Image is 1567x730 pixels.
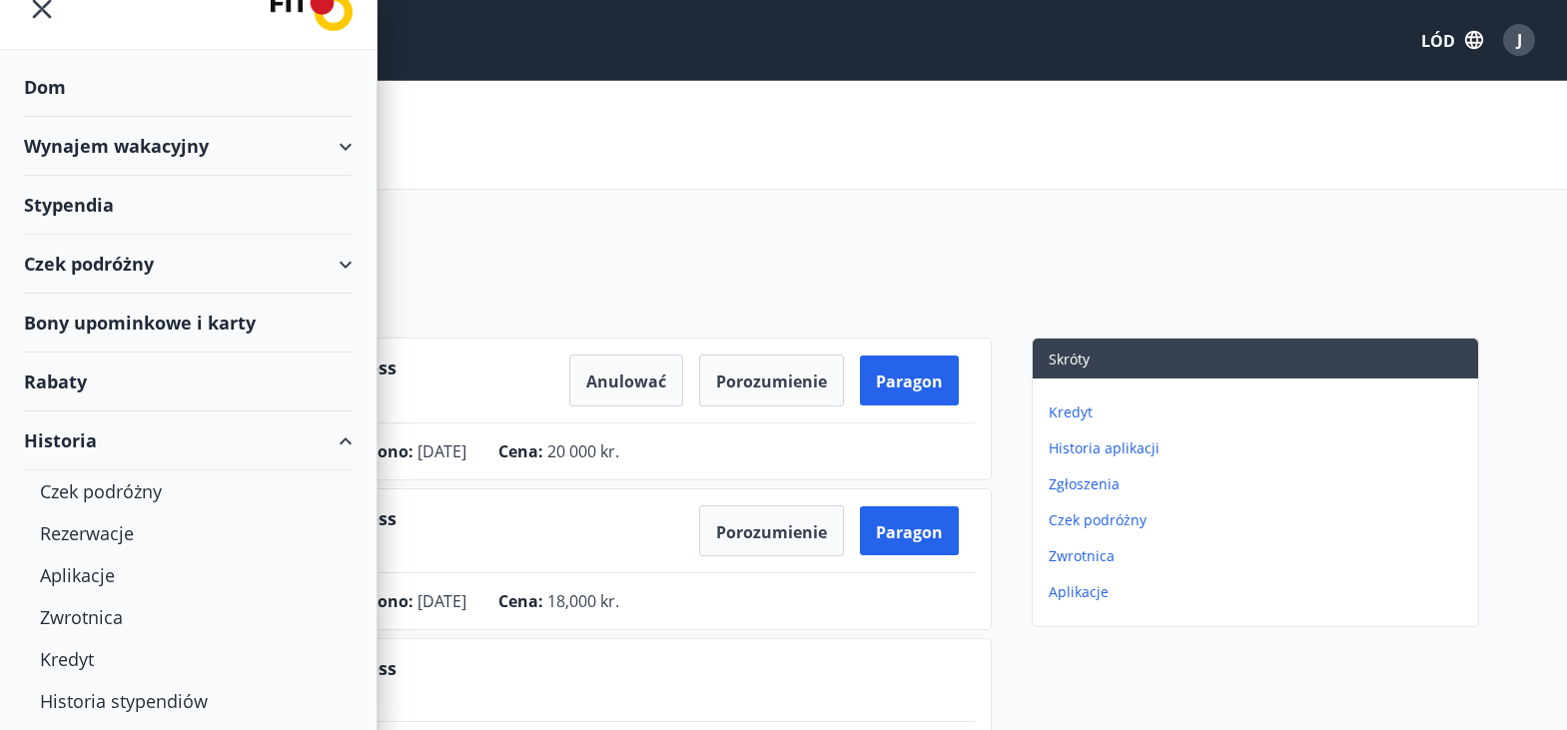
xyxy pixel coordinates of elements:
[876,370,943,392] font: Paragon
[1049,510,1147,529] font: Czek podróżny
[408,590,413,612] font: :
[498,590,538,612] font: Cena
[40,605,123,629] font: Zwrotnica
[498,440,538,462] font: Cena
[1495,16,1543,64] button: J
[1049,402,1093,421] font: Kredyt
[1517,29,1522,51] font: J
[860,356,959,405] button: Paragon
[538,440,543,462] font: :
[1049,474,1120,493] font: Zgłoszenia
[699,355,844,406] button: Porozumienie
[1413,21,1491,59] button: LÓD
[417,440,466,462] font: [DATE]
[40,689,208,713] font: Historia stypendiów
[716,370,827,392] font: Porozumienie
[408,440,413,462] font: :
[1049,546,1115,565] font: Zwrotnica
[1049,350,1090,368] font: Skróty
[24,134,209,158] font: Wynajem wakacyjny
[40,479,162,503] font: Czek podróżny
[1049,438,1160,457] font: Historia aplikacji
[1421,30,1455,52] font: LÓD
[24,311,256,335] font: Bony upominkowe i karty
[40,647,94,671] font: Kredyt
[876,520,943,542] font: Paragon
[24,369,87,393] font: Rabaty
[547,590,619,612] font: 18,000 kr.
[699,505,844,557] button: Porozumienie
[1049,582,1109,601] font: Aplikacje
[716,520,827,542] font: Porozumienie
[538,590,543,612] font: :
[860,506,959,556] button: Paragon
[547,440,619,462] font: 20 000 kr.
[586,370,666,392] font: Anulować
[24,75,66,99] font: Dom
[417,590,466,612] font: [DATE]
[24,252,154,276] font: Czek podróżny
[40,563,115,587] font: Aplikacje
[24,428,97,452] font: Historia
[569,355,683,406] button: Anulować
[24,193,114,217] font: Stypendia
[40,521,134,545] font: Rezerwacje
